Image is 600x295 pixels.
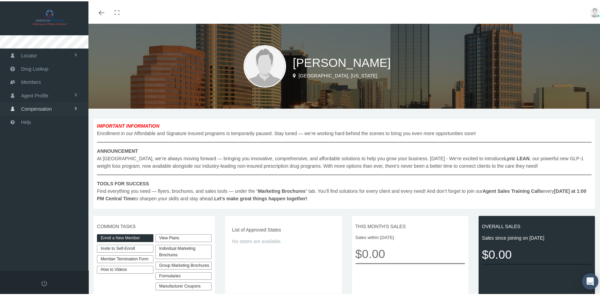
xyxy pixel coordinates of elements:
span: Members [21,74,41,87]
span: $0.00 [482,244,591,262]
span: Enrollment in our Affordable and Signature insured programs is temporarily paused. Stay tuned — w... [97,121,591,201]
div: Group Marketing Brochures [155,260,212,268]
a: Invite to Self-Enroll [97,243,153,251]
span: Sales within [DATE] [355,233,465,240]
img: AMERICAN TRUSTEE [9,7,90,24]
span: $0.00 [355,243,465,262]
div: Formularies [155,271,212,279]
span: Sales since joining on [DATE] [482,233,591,240]
a: View Plans [155,233,212,241]
b: ANNOUNCEMENT [97,147,138,152]
div: Open Intercom Messenger [582,272,598,288]
span: No states are available. [232,236,335,244]
span: Agent Profile [21,88,48,101]
a: Manufacturer Coupons [155,281,212,289]
span: Drug Lookup [21,61,48,74]
img: user-placeholder.jpg [244,44,286,86]
b: Lyric LEAN [504,154,530,160]
span: [PERSON_NAME] [293,55,391,68]
span: COMMON TASKS [97,221,212,229]
b: [DATE] at 1:00 PM Central Time [97,187,586,200]
span: Compensation [21,101,52,114]
b: Agent Sales Training Calls [483,187,543,192]
span: Help [21,114,31,127]
a: Enroll a New Member [97,233,153,241]
span: THIS MONTH'S SALES [355,221,465,229]
span: Locator [21,48,37,61]
a: Member Termination Form [97,254,153,262]
div: Individual Marketing Brochures [155,243,212,258]
span: OVERALL SALES [482,221,591,229]
b: Let’s make great things happen together! [214,195,307,200]
a: How to Videos [97,264,153,272]
b: IMPORTANT INFORMATION [97,122,160,127]
span: [GEOGRAPHIC_DATA], [US_STATE] [299,72,378,77]
b: Marketing Brochures [258,187,305,192]
span: List of Approved States [232,225,335,232]
b: TOOLS FOR SUCCESS [97,180,149,185]
img: user-placeholder.jpg [590,6,600,16]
